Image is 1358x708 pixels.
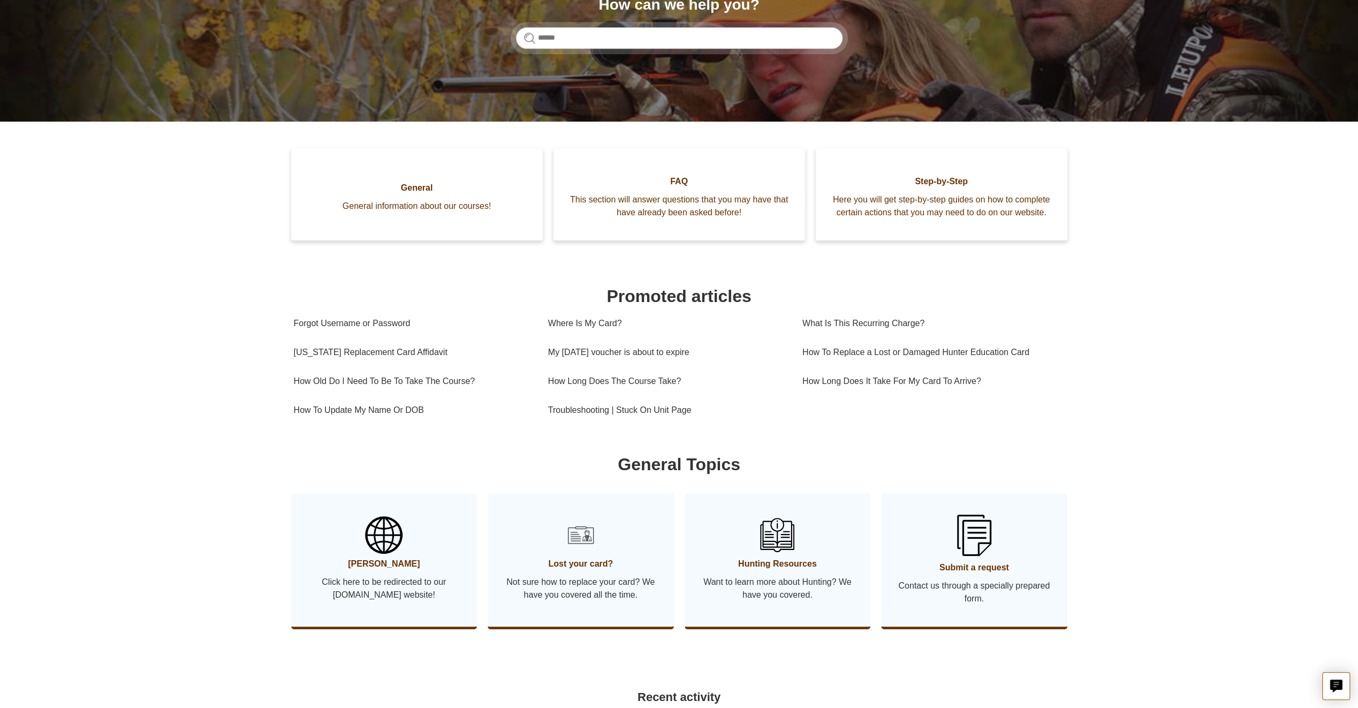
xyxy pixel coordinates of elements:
input: Search [516,27,843,49]
img: 01HZPCYSN9AJKKHAEXNV8VQ106 [760,518,794,552]
h2: Recent activity [294,688,1065,706]
span: [PERSON_NAME] [307,558,461,570]
span: FAQ [570,175,789,188]
a: Where Is My Card? [548,309,786,338]
a: [PERSON_NAME] Click here to be redirected to our [DOMAIN_NAME] website! [291,493,477,627]
img: 01HZPCYSBW5AHTQ31RY2D2VRJS [365,516,403,554]
span: Click here to be redirected to our [DOMAIN_NAME] website! [307,576,461,601]
a: How Long Does The Course Take? [548,367,786,396]
span: Here you will get step-by-step guides on how to complete certain actions that you may need to do ... [832,193,1051,219]
a: What Is This Recurring Charge? [802,309,1057,338]
a: How Long Does It Take For My Card To Arrive? [802,367,1057,396]
a: Lost your card? Not sure how to replace your card? We have you covered all the time. [488,493,674,627]
button: Live chat [1322,672,1350,700]
span: General information about our courses! [307,200,527,213]
h1: General Topics [294,451,1065,477]
span: This section will answer questions that you may have that have already been asked before! [570,193,789,219]
a: FAQ This section will answer questions that you may have that have already been asked before! [553,148,805,240]
img: 01HZPCYSSKB2GCFG1V3YA1JVB9 [957,515,991,556]
a: General General information about our courses! [291,148,543,240]
span: Not sure how to replace your card? We have you covered all the time. [504,576,658,601]
a: Troubleshooting | Stuck On Unit Page [548,396,786,425]
a: Hunting Resources Want to learn more about Hunting? We have you covered. [685,493,871,627]
a: [US_STATE] Replacement Card Affidavit [294,338,532,367]
a: How To Replace a Lost or Damaged Hunter Education Card [802,338,1057,367]
h1: Promoted articles [294,283,1065,309]
a: How To Update My Name Or DOB [294,396,532,425]
a: Forgot Username or Password [294,309,532,338]
img: 01HZPCYSH6ZB6VTWVB6HCD0F6B [564,518,598,552]
span: Hunting Resources [701,558,855,570]
span: Contact us through a specially prepared form. [897,579,1051,605]
a: How Old Do I Need To Be To Take The Course? [294,367,532,396]
span: Lost your card? [504,558,658,570]
a: Submit a request Contact us through a specially prepared form. [881,493,1067,627]
a: Step-by-Step Here you will get step-by-step guides on how to complete certain actions that you ma... [816,148,1067,240]
span: General [307,182,527,194]
span: Submit a request [897,561,1051,574]
span: Step-by-Step [832,175,1051,188]
a: My [DATE] voucher is about to expire [548,338,786,367]
span: Want to learn more about Hunting? We have you covered. [701,576,855,601]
